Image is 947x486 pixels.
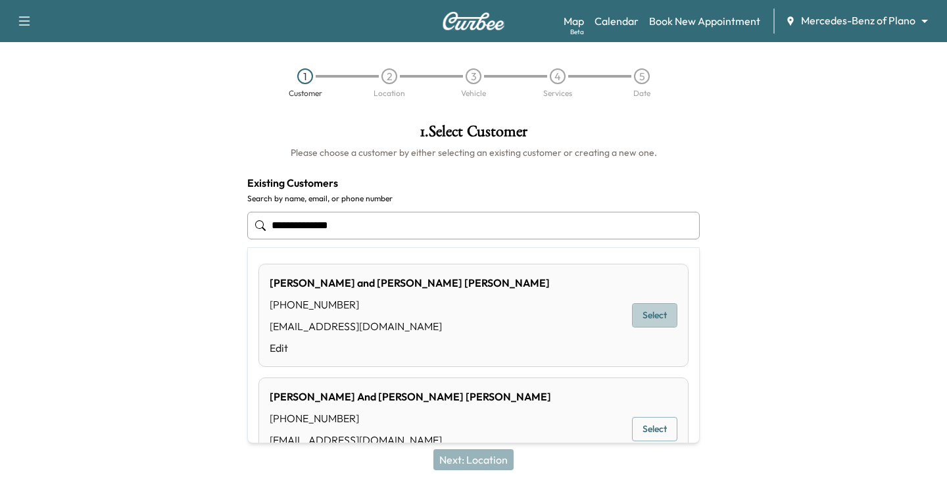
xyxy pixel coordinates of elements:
label: Search by name, email, or phone number [247,193,700,204]
img: Curbee Logo [442,12,505,30]
div: 3 [466,68,481,84]
div: [EMAIL_ADDRESS][DOMAIN_NAME] [270,318,550,334]
h4: Existing Customers [247,175,700,191]
div: Vehicle [461,89,486,97]
div: [PHONE_NUMBER] [270,297,550,312]
div: 5 [634,68,650,84]
a: MapBeta [564,13,584,29]
div: Services [543,89,572,97]
button: Select [632,417,677,441]
div: Customer [289,89,322,97]
div: [EMAIL_ADDRESS][DOMAIN_NAME] [270,432,551,448]
button: Select [632,303,677,328]
span: Mercedes-Benz of Plano [801,13,915,28]
h6: Please choose a customer by either selecting an existing customer or creating a new one. [247,146,700,159]
h1: 1 . Select Customer [247,124,700,146]
div: Beta [570,27,584,37]
div: Location [374,89,405,97]
a: Edit [270,340,550,356]
div: [PHONE_NUMBER] [270,410,551,426]
a: Book New Appointment [649,13,760,29]
div: [PERSON_NAME] and [PERSON_NAME] [PERSON_NAME] [270,275,550,291]
div: Date [633,89,650,97]
div: 4 [550,68,566,84]
div: 2 [381,68,397,84]
div: [PERSON_NAME] And [PERSON_NAME] [PERSON_NAME] [270,389,551,404]
a: Calendar [595,13,639,29]
div: 1 [297,68,313,84]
